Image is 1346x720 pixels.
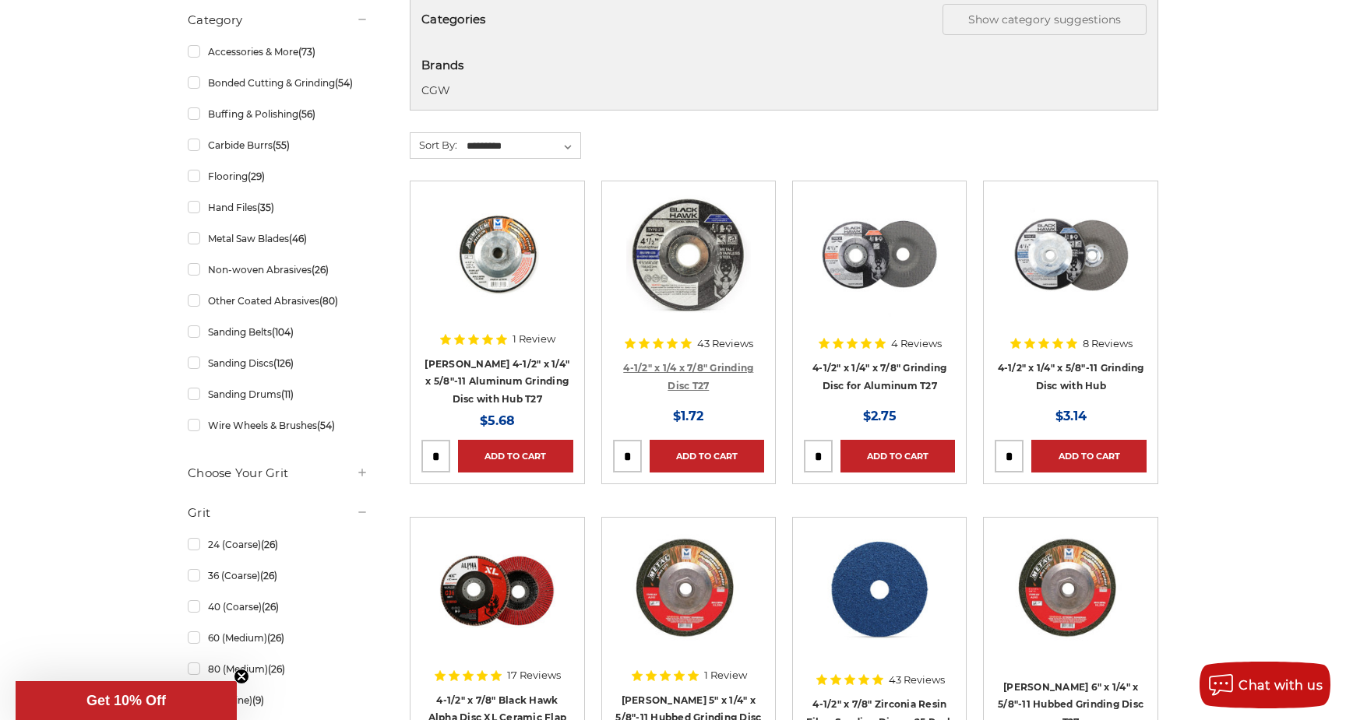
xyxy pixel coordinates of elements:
a: Other Coated Abrasives [188,287,368,314]
h5: Categories [421,4,1147,35]
span: 17 Reviews [507,670,561,680]
span: 1 Review [513,334,555,344]
span: $3.14 [1055,409,1087,423]
span: (73) [298,46,315,58]
a: Buffing & Polishing [188,100,368,128]
a: BHA 4.5 inch grinding disc for aluminum [804,192,955,343]
a: Add to Cart [650,440,764,472]
span: (54) [335,77,353,89]
a: 4-1/2" zirc resin fiber disc [804,529,955,680]
a: BHA grinding wheels for 4.5 inch angle grinder [613,192,764,343]
a: 80 (Medium) [188,655,368,683]
h5: Grit [188,504,368,522]
span: (35) [257,202,274,213]
span: (26) [261,539,278,550]
a: CGW [421,83,450,97]
img: 4.5" BHA Alpha Disc [435,529,559,653]
a: [PERSON_NAME] 4-1/2" x 1/4" x 5/8"-11 Aluminum Grinding Disc with Hub T27 [425,358,569,405]
a: Metal Saw Blades [188,225,368,252]
span: $2.75 [863,409,897,423]
img: BHA 4.5 inch grinding disc for aluminum [817,192,942,317]
div: Get 10% OffClose teaser [16,681,237,720]
a: 5" x 1/4" x 5/8"-11 Hubbed Grinding Disc T27 620110 [613,529,764,680]
img: BHA 4.5 Inch Grinding Wheel with 5/8 inch hub [1009,192,1133,317]
span: $1.72 [673,409,703,423]
a: Hand Files [188,194,368,221]
span: Get 10% Off [86,693,166,708]
img: Aluminum Grinding Wheel with Hub [435,192,559,317]
a: Sanding Belts [188,318,368,346]
a: 60 (Medium) [188,624,368,652]
span: 1 Review [704,670,747,680]
a: Add to Cart [1031,440,1146,472]
a: Non-woven Abrasives [188,256,368,283]
a: 36 (Coarse) [188,562,368,589]
button: Chat with us [1200,662,1330,708]
a: Wire Wheels & Brushes [188,412,368,439]
span: (46) [289,233,307,244]
a: Aluminum Grinding Wheel with Hub [421,192,573,343]
a: 40 (Coarse) [188,593,368,620]
span: (56) [298,108,315,120]
h5: Brands [421,57,1147,75]
img: 6" grinding wheel with hub [1004,529,1137,653]
a: 100 (Fine) [188,687,368,714]
a: 4.5" BHA Alpha Disc [421,529,573,680]
span: (54) [317,420,335,431]
span: 43 Reviews [697,339,753,349]
span: (26) [312,264,329,276]
span: (9) [252,694,264,706]
span: (11) [281,388,294,400]
a: Add to Cart [840,440,955,472]
span: (126) [273,357,294,369]
a: Add to Cart [458,440,573,472]
span: Chat with us [1239,678,1323,693]
span: (104) [272,326,294,338]
span: 8 Reviews [1083,339,1133,349]
label: Sort By: [410,133,457,156]
select: Sort By: [464,135,580,158]
h5: Choose Your Grit [188,464,368,483]
span: (26) [262,601,279,613]
span: (26) [267,632,284,644]
a: 6" grinding wheel with hub [995,529,1146,680]
a: Flooring [188,163,368,190]
button: Close teaser [234,669,249,684]
a: Carbide Burrs [188,132,368,159]
h5: Category [188,11,368,30]
a: 24 (Coarse) [188,531,368,558]
a: Bonded Cutting & Grinding [188,69,368,97]
span: (55) [273,139,290,151]
a: 4-1/2" x 1/4 x 7/8" Grinding Disc T27 [623,362,753,392]
span: (80) [319,295,338,307]
span: (29) [248,170,265,182]
span: 4 Reviews [891,339,942,349]
a: 4-1/2" x 1/4" x 5/8"-11 Grinding Disc with Hub [998,362,1144,392]
span: (26) [268,663,285,675]
a: BHA 4.5 Inch Grinding Wheel with 5/8 inch hub [995,192,1146,343]
span: $5.68 [480,413,515,428]
span: 43 Reviews [889,675,945,685]
a: Sanding Drums [188,381,368,408]
button: Show category suggestions [943,4,1147,35]
a: Sanding Discs [188,349,368,377]
span: (26) [260,570,277,581]
a: 4-1/2" x 1/4" x 7/8" Grinding Disc for Aluminum T27 [812,362,946,392]
img: BHA grinding wheels for 4.5 inch angle grinder [626,192,751,317]
img: 5" x 1/4" x 5/8"-11 Hubbed Grinding Disc T27 620110 [622,529,755,653]
img: 4-1/2" zirc resin fiber disc [817,529,943,653]
a: Accessories & More [188,38,368,65]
